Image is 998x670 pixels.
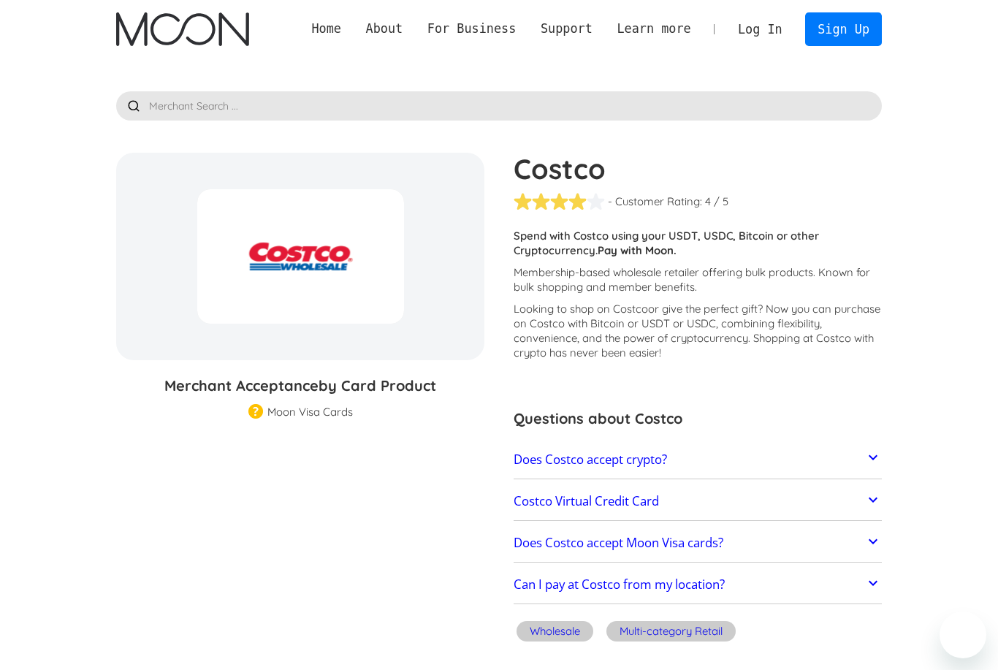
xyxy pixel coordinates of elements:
[514,408,882,430] h3: Questions about Costco
[267,405,353,419] div: Moon Visa Cards
[514,577,725,592] h2: Can I pay at Costco from my location?
[319,376,436,395] span: by Card Product
[725,13,794,45] a: Log In
[514,486,882,517] a: Costco Virtual Credit Card
[530,624,580,639] div: Wholesale
[805,12,881,45] a: Sign Up
[116,375,484,397] h3: Merchant Acceptance
[528,20,604,38] div: Support
[940,612,986,658] iframe: Button to launch messaging window
[514,444,882,475] a: Does Costco accept crypto?
[603,619,739,647] a: Multi-category Retail
[617,20,690,38] div: Learn more
[714,194,728,209] div: / 5
[514,536,723,550] h2: Does Costco accept Moon Visa cards?
[514,302,882,360] p: Looking to shop on Costco ? Now you can purchase on Costco with Bitcoin or USDT or USDC, combinin...
[705,194,711,209] div: 4
[366,20,403,38] div: About
[116,12,248,46] a: home
[514,153,882,185] h1: Costco
[514,528,882,558] a: Does Costco accept Moon Visa cards?
[598,243,677,257] strong: Pay with Moon.
[300,20,354,38] a: Home
[541,20,593,38] div: Support
[415,20,528,38] div: For Business
[514,619,596,647] a: Wholesale
[608,194,702,209] div: - Customer Rating:
[514,452,667,467] h2: Does Costco accept crypto?
[514,570,882,601] a: Can I pay at Costco from my location?
[116,12,248,46] img: Moon Logo
[605,20,704,38] div: Learn more
[354,20,415,38] div: About
[116,91,882,121] input: Merchant Search ...
[648,302,758,316] span: or give the perfect gift
[427,20,516,38] div: For Business
[514,229,882,258] p: Spend with Costco using your USDT, USDC, Bitcoin or other Cryptocurrency.
[620,624,723,639] div: Multi-category Retail
[514,494,659,509] h2: Costco Virtual Credit Card
[514,265,882,294] p: Membership-based wholesale retailer offering bulk products. Known for bulk shopping and member be...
